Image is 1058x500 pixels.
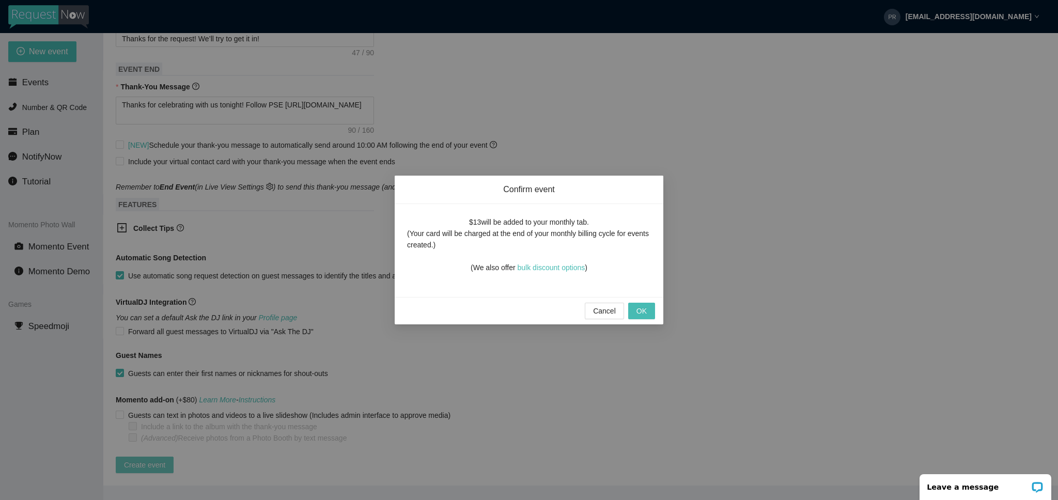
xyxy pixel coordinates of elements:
[636,305,647,317] span: OK
[593,305,616,317] span: Cancel
[471,251,587,273] div: (We also offer )
[628,303,655,319] button: OK
[469,216,589,228] div: $13 will be added to your monthly tab.
[585,303,624,319] button: Cancel
[407,184,651,195] span: Confirm event
[913,467,1058,500] iframe: LiveChat chat widget
[518,263,585,272] a: bulk discount options
[407,228,651,251] div: (Your card will be charged at the end of your monthly billing cycle for events created.)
